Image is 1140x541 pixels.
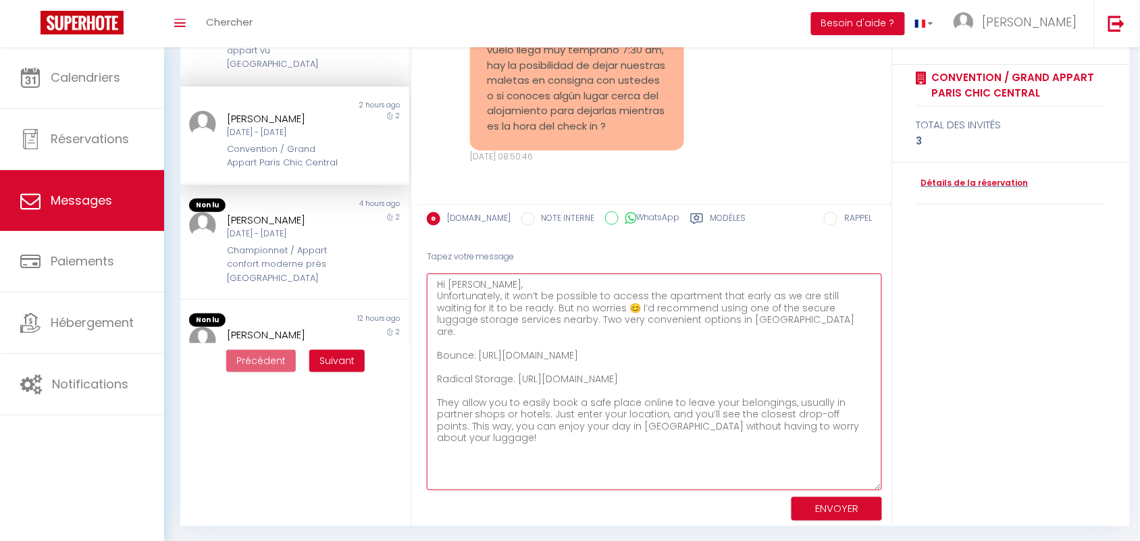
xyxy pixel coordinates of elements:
label: [DOMAIN_NAME] [440,212,511,227]
div: 4 hours ago [294,199,409,212]
span: 2 [396,111,400,121]
span: Notifications [52,376,128,392]
div: Poissonniers / Spacieux appart vu [GEOGRAPHIC_DATA] [228,30,343,71]
div: [PERSON_NAME] [228,212,343,228]
div: total des invités [916,117,1106,133]
div: 3 [916,133,1106,149]
div: Tapez votre message [427,240,883,274]
img: ... [189,111,216,138]
div: [PERSON_NAME] [228,327,343,343]
span: Messages [51,192,112,209]
div: [DATE] - [DATE] [228,126,343,139]
img: ... [954,12,974,32]
span: Précédent [236,354,286,367]
div: Convention / Grand Appart Paris Chic Central [228,143,343,170]
a: Convention / Grand Appart Paris Chic Central [927,70,1106,101]
span: Calendriers [51,69,120,86]
a: Détails de la réservation [916,177,1029,190]
button: Besoin d'aide ? [811,12,905,35]
div: 12 hours ago [294,313,409,327]
img: logout [1108,15,1125,32]
span: Paiements [51,253,114,269]
label: Modèles [710,212,746,229]
span: 2 [396,327,400,337]
div: [DATE] - [DATE] [228,342,343,355]
span: [PERSON_NAME] [983,14,1077,30]
button: Previous [226,350,296,373]
button: Ouvrir le widget de chat LiveChat [11,5,51,46]
img: Super Booking [41,11,124,34]
button: Next [309,350,365,373]
div: Championnet / Appart confort moderne près [GEOGRAPHIC_DATA] [228,244,343,285]
img: ... [189,212,216,239]
span: Réservations [51,130,129,147]
div: 2 hours ago [294,100,409,111]
span: Suivant [319,354,355,367]
img: ... [189,327,216,354]
div: [DATE] 08:50:46 [470,151,684,163]
span: Non lu [189,199,226,212]
label: WhatsApp [619,211,680,226]
span: Hébergement [51,314,134,331]
label: NOTE INTERNE [535,212,595,227]
span: 2 [396,212,400,222]
label: RAPPEL [837,212,872,227]
span: Chercher [206,15,253,29]
span: Non lu [189,313,226,327]
button: ENVOYER [792,497,882,521]
div: [PERSON_NAME] [228,111,343,127]
div: [DATE] - [DATE] [228,228,343,240]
